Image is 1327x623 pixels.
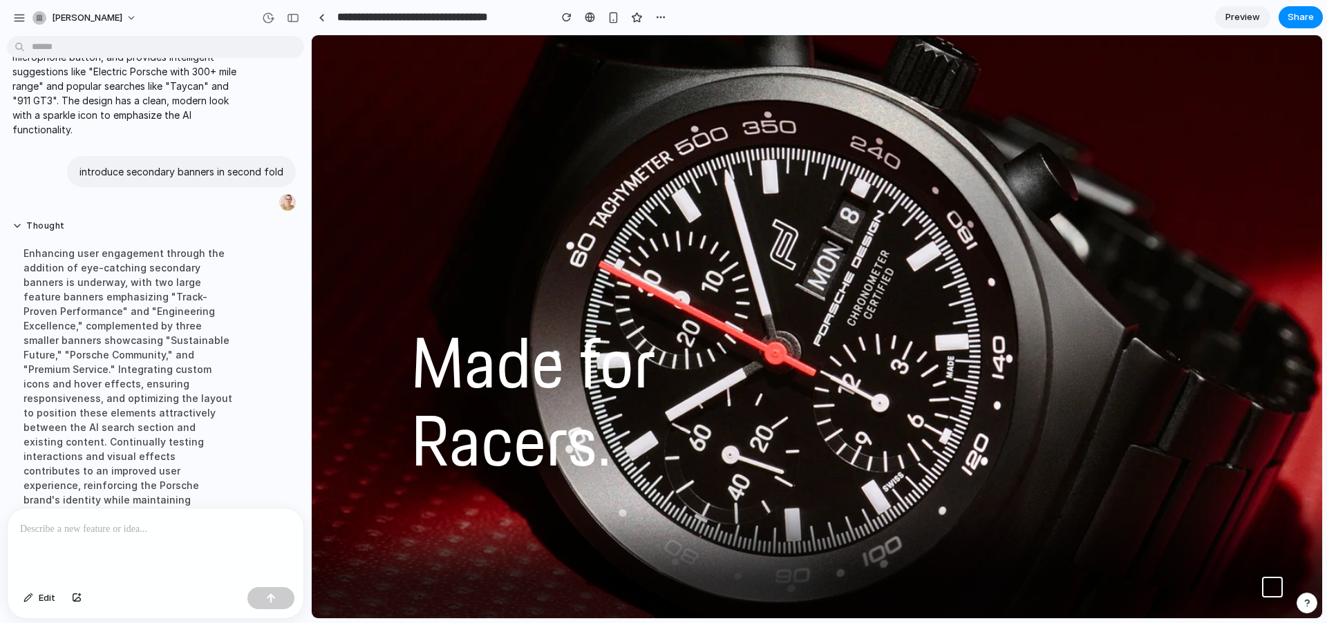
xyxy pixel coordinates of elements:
[1215,6,1270,28] a: Preview
[27,7,144,29] button: [PERSON_NAME]
[12,238,243,544] div: Enhancing user engagement through the addition of eye-catching secondary banners is underway, wit...
[52,11,122,25] span: [PERSON_NAME]
[17,587,62,609] button: Edit
[39,591,55,605] span: Edit
[1279,6,1323,28] button: Share
[1225,10,1260,24] span: Preview
[79,164,283,179] p: introduce secondary banners in second fold
[1288,10,1314,24] span: Share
